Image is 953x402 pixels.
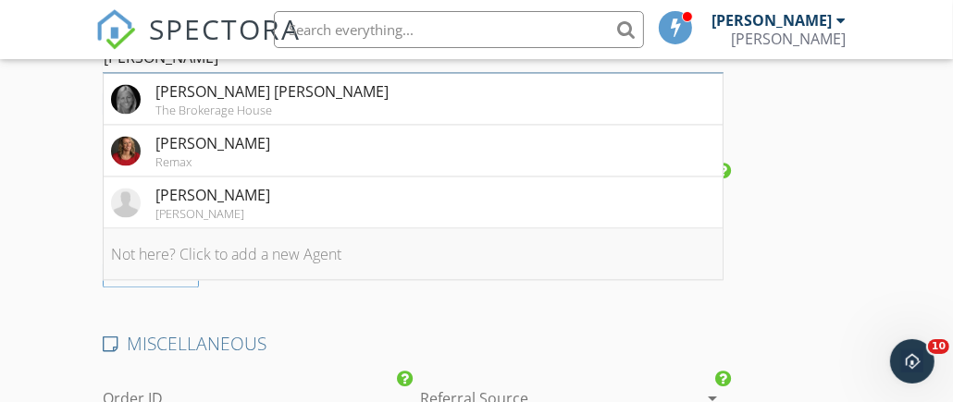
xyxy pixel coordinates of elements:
a: SPECTORA [95,25,301,64]
div: Remax [155,154,270,169]
img: default-user-f0147aede5fd5fa78ca7ade42f37bd4542148d508eef1c3d3ea960f66861d68b.jpg [111,188,141,217]
div: [PERSON_NAME] [155,184,270,206]
img: The Best Home Inspection Software - Spectora [95,9,136,50]
div: [PERSON_NAME] [155,132,270,154]
img: kecroccophoto__1.jpg [111,136,141,165]
div: [PERSON_NAME] [712,11,832,30]
div: The Brokerage House [155,103,389,117]
span: SPECTORA [149,9,301,48]
iframe: Intercom live chat [890,339,934,384]
div: [PERSON_NAME] [PERSON_NAME] [155,80,389,103]
h4: MISCELLANEOUS [103,332,724,356]
span: 10 [928,339,949,354]
img: data [111,84,141,114]
li: Not here? Click to add a new Agent [104,228,723,280]
input: Search everything... [274,11,644,48]
div: Gary Glenn [731,30,846,48]
div: [PERSON_NAME] [155,206,270,221]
